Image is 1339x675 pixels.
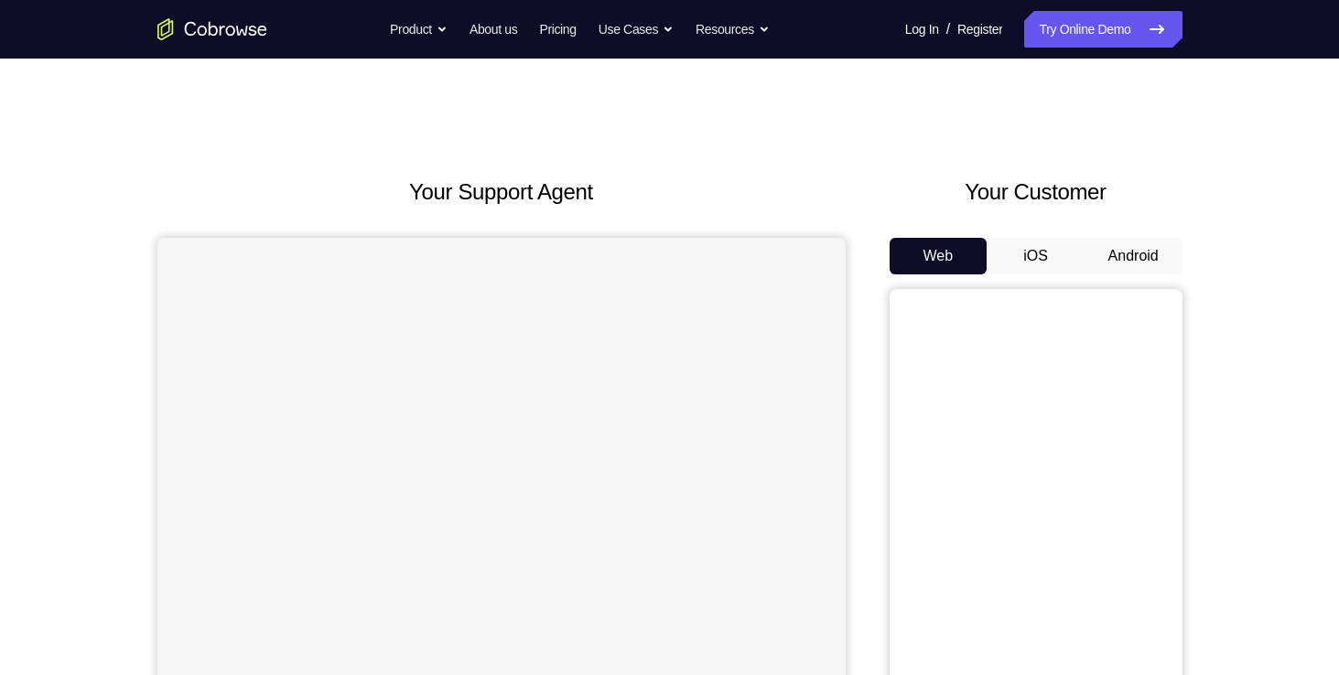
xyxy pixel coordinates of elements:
h2: Your Customer [890,176,1182,209]
button: Web [890,238,988,274]
a: About us [470,11,517,48]
button: Android [1085,238,1182,274]
a: Try Online Demo [1024,11,1182,48]
a: Register [957,11,1002,48]
button: Product [390,11,448,48]
button: Resources [696,11,770,48]
a: Log In [905,11,939,48]
a: Pricing [539,11,576,48]
h2: Your Support Agent [157,176,846,209]
button: iOS [987,238,1085,274]
button: Use Cases [599,11,674,48]
span: / [946,18,950,40]
a: Go to the home page [157,18,267,40]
